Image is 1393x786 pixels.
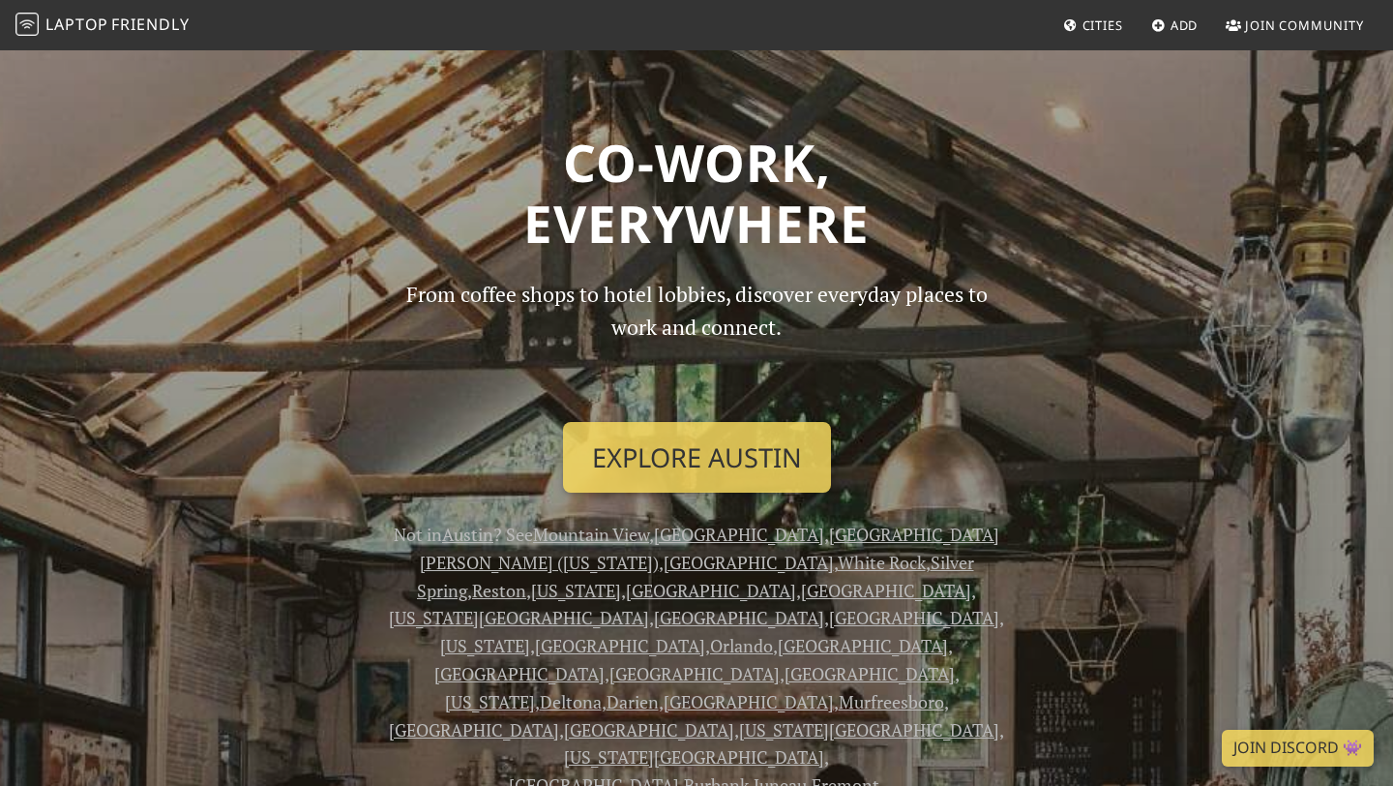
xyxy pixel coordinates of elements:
[1082,16,1123,34] span: Cities
[739,718,999,741] a: [US_STATE][GEOGRAPHIC_DATA]
[664,690,834,713] a: [GEOGRAPHIC_DATA]
[111,14,189,35] span: Friendly
[420,523,1000,574] a: [GEOGRAPHIC_DATA][PERSON_NAME] ([US_STATE])
[778,634,948,657] a: [GEOGRAPHIC_DATA]
[1171,16,1199,34] span: Add
[654,606,824,629] a: [GEOGRAPHIC_DATA]
[1245,16,1364,34] span: Join Community
[442,523,493,546] a: Austin
[564,745,824,769] a: [US_STATE][GEOGRAPHIC_DATA]
[563,422,831,494] a: Explore Austin
[829,606,999,629] a: [GEOGRAPHIC_DATA]
[472,579,526,602] a: Reston
[445,690,535,713] a: [US_STATE]
[838,551,926,574] a: White Rock
[1143,8,1206,43] a: Add
[389,278,1004,407] p: From coffee shops to hotel lobbies, discover everyday places to work and connect.
[1055,8,1131,43] a: Cities
[389,718,559,741] a: [GEOGRAPHIC_DATA]
[839,690,944,713] a: Murfreesboro
[540,690,602,713] a: Deltona
[664,551,834,574] a: [GEOGRAPHIC_DATA]
[533,523,649,546] a: Mountain View
[564,718,734,741] a: [GEOGRAPHIC_DATA]
[609,662,780,685] a: [GEOGRAPHIC_DATA]
[607,690,659,713] a: Darien
[45,14,108,35] span: Laptop
[417,551,974,602] a: Silver Spring
[535,634,705,657] a: [GEOGRAPHIC_DATA]
[15,13,39,36] img: LaptopFriendly
[654,523,824,546] a: [GEOGRAPHIC_DATA]
[434,662,605,685] a: [GEOGRAPHIC_DATA]
[626,579,796,602] a: [GEOGRAPHIC_DATA]
[801,579,971,602] a: [GEOGRAPHIC_DATA]
[531,579,621,602] a: [US_STATE]
[70,132,1323,255] h1: Co-work, Everywhere
[389,606,649,629] a: [US_STATE][GEOGRAPHIC_DATA]
[440,634,530,657] a: [US_STATE]
[1218,8,1372,43] a: Join Community
[785,662,955,685] a: [GEOGRAPHIC_DATA]
[710,634,773,657] a: Orlando
[1222,730,1374,767] a: Join Discord 👾
[15,9,190,43] a: LaptopFriendly LaptopFriendly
